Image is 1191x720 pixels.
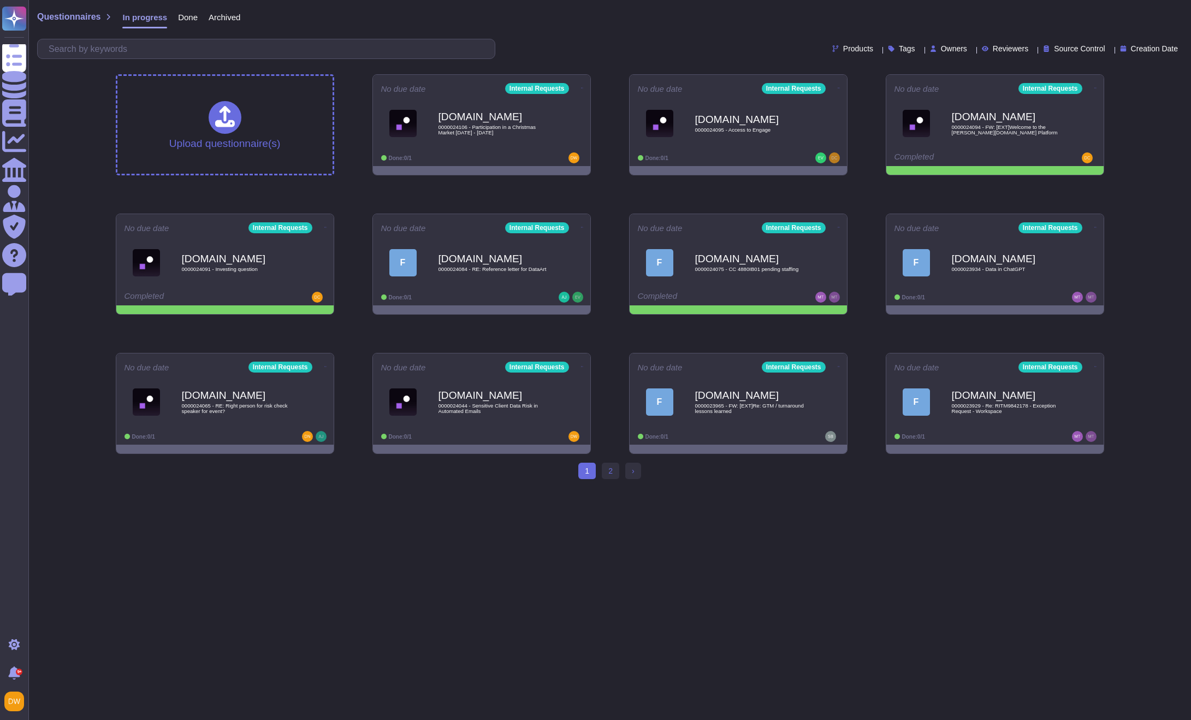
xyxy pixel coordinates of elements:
span: No due date [381,363,426,371]
span: 0000024044 - Sensitive Client Data Risk in Automated Emails [439,403,548,414]
img: user [829,152,840,163]
span: No due date [894,85,939,93]
span: No due date [638,85,683,93]
span: Done: 0/1 [902,294,925,300]
span: No due date [381,224,426,232]
img: Logo [389,110,417,137]
span: Done: 0/1 [902,434,925,440]
span: No due date [894,224,939,232]
b: [DOMAIN_NAME] [695,390,804,400]
div: Internal Requests [1018,83,1082,94]
img: user [829,292,840,303]
button: user [2,689,32,713]
span: 0000024084 - RE: Reference letter for DataArt [439,267,548,272]
span: 0000024065 - RE: Right person for risk check speaker for event? [182,403,291,414]
span: No due date [894,363,939,371]
img: user [559,292,570,303]
span: Products [843,45,873,52]
div: 9+ [16,669,22,675]
span: In progress [122,13,167,21]
div: Internal Requests [505,83,569,94]
span: Archived [209,13,240,21]
span: No due date [638,224,683,232]
div: F [903,388,930,416]
img: user [815,292,826,303]
span: Done: 0/1 [645,434,668,440]
span: Done: 0/1 [132,434,155,440]
div: Completed [894,152,1028,163]
img: Logo [389,388,417,416]
div: Internal Requests [1018,222,1082,233]
span: 0000024075 - CC 4880IB01 pending staffing [695,267,804,272]
span: 0000024094 - FW: [EXT]Welcome to the [PERSON_NAME][DOMAIN_NAME] Platform [952,125,1061,135]
img: user [1082,152,1093,163]
div: Internal Requests [762,362,826,373]
img: user [316,431,327,442]
img: user [312,292,323,303]
span: Creation Date [1131,45,1178,52]
div: Internal Requests [762,83,826,94]
div: Completed [638,292,772,303]
span: Source Control [1054,45,1105,52]
div: Internal Requests [248,222,312,233]
span: 0000023965 - FW: [EXT]Re: GTM / turnaround lessons learned [695,403,804,414]
b: [DOMAIN_NAME] [439,111,548,122]
div: Completed [125,292,258,303]
div: Internal Requests [505,362,569,373]
img: user [1086,292,1097,303]
div: F [389,249,417,276]
img: Logo [133,249,160,276]
b: [DOMAIN_NAME] [695,253,804,264]
input: Search by keywords [43,39,495,58]
img: user [1072,292,1083,303]
div: F [646,388,673,416]
span: No due date [125,363,169,371]
span: Done: 0/1 [389,434,412,440]
b: [DOMAIN_NAME] [952,111,1061,122]
img: Logo [646,110,673,137]
span: 1 [578,463,596,479]
b: [DOMAIN_NAME] [952,253,1061,264]
span: 0000024106 - Participation in a Christmas Market [DATE] - [DATE] [439,125,548,135]
div: F [903,249,930,276]
img: user [825,431,836,442]
img: user [568,431,579,442]
b: [DOMAIN_NAME] [182,253,291,264]
img: Logo [133,388,160,416]
img: user [302,431,313,442]
b: [DOMAIN_NAME] [952,390,1061,400]
span: No due date [125,224,169,232]
img: user [1072,431,1083,442]
img: Logo [903,110,930,137]
b: [DOMAIN_NAME] [439,253,548,264]
span: 0000024091 - Investing question [182,267,291,272]
div: Upload questionnaire(s) [169,101,281,149]
span: Done: 0/1 [389,155,412,161]
span: Owners [941,45,967,52]
img: user [572,292,583,303]
b: [DOMAIN_NAME] [439,390,548,400]
span: No due date [638,363,683,371]
div: Internal Requests [762,222,826,233]
img: user [815,152,826,163]
span: Done [178,13,198,21]
img: user [4,692,24,711]
div: Internal Requests [505,222,569,233]
a: 2 [602,463,619,479]
span: 0000024095 - Access to Engage [695,127,804,133]
span: Done: 0/1 [645,155,668,161]
div: Internal Requests [1018,362,1082,373]
div: F [646,249,673,276]
img: user [1086,431,1097,442]
span: › [632,467,635,475]
b: [DOMAIN_NAME] [695,114,804,125]
div: Internal Requests [248,362,312,373]
b: [DOMAIN_NAME] [182,390,291,400]
img: user [568,152,579,163]
span: No due date [381,85,426,93]
span: 0000023934 - Data in ChatGPT [952,267,1061,272]
span: Questionnaires [37,13,100,21]
span: Done: 0/1 [389,294,412,300]
span: Reviewers [993,45,1028,52]
span: Tags [899,45,915,52]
